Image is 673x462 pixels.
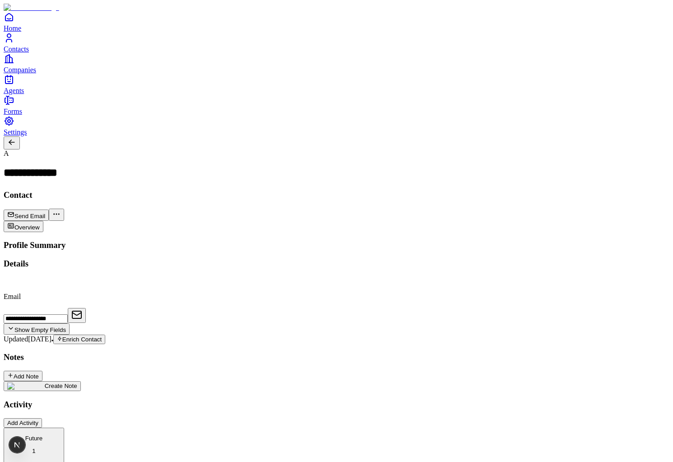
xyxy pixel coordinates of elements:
[14,213,45,219] span: Send Email
[4,74,669,94] a: Agents
[4,221,43,232] button: Overview
[4,87,24,94] span: Agents
[4,4,59,12] img: Item Brain Logo
[4,190,669,200] h3: Contact
[7,383,45,390] img: create note
[4,381,81,391] button: create noteCreate Note
[4,400,669,410] h3: Activity
[4,240,669,250] h3: Profile Summary
[45,383,77,389] span: Create Note
[4,66,36,74] span: Companies
[4,352,669,362] h3: Notes
[4,371,42,381] button: Add Note
[4,12,669,32] a: Home
[4,45,29,53] span: Contacts
[4,335,51,343] span: Updated [DATE]
[7,435,61,442] p: Future
[49,209,64,221] button: More actions
[4,293,669,301] p: Email
[4,418,42,428] button: Add Activity
[4,107,22,115] span: Forms
[4,210,49,221] button: Send Email
[4,53,669,74] a: Companies
[4,128,27,136] span: Settings
[4,323,70,335] button: Show Empty Fields
[4,149,669,158] div: A
[7,372,39,380] div: Add Note
[53,335,105,344] button: Enrich Contact
[4,24,21,32] span: Home
[4,33,669,53] a: Contacts
[4,95,669,115] a: Forms
[4,259,669,269] h3: Details
[68,308,86,323] button: Open
[7,448,61,454] div: 1
[4,116,669,136] a: Settings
